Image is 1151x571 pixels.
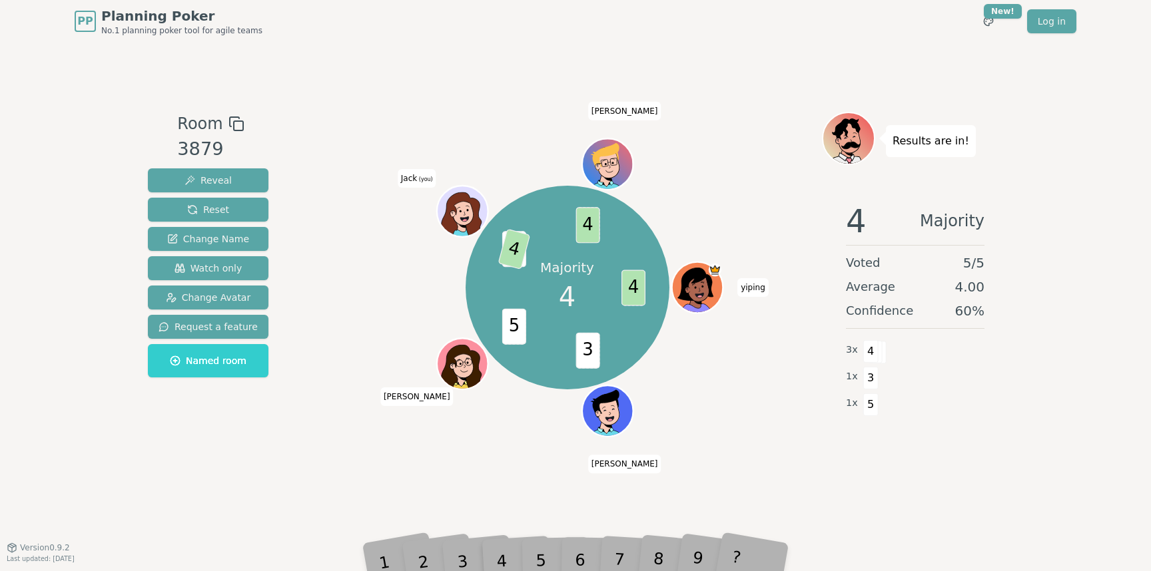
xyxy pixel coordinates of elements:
[498,228,530,269] span: 4
[148,227,268,251] button: Change Name
[417,176,433,182] span: (you)
[502,308,526,344] span: 5
[101,7,262,25] span: Planning Poker
[540,258,594,277] p: Majority
[846,301,913,320] span: Confidence
[846,205,867,237] span: 4
[20,542,70,553] span: Version 0.9.2
[846,343,858,357] span: 3 x
[148,256,268,280] button: Watch only
[159,320,258,333] span: Request a feature
[175,262,242,275] span: Watch only
[863,340,879,363] span: 4
[167,232,249,246] span: Change Name
[588,455,661,473] span: Click to change your name
[963,254,984,272] span: 5 / 5
[846,278,895,296] span: Average
[920,205,984,237] span: Majority
[438,187,486,235] button: Click to change your avatar
[846,396,858,411] span: 1 x
[77,13,93,29] span: PP
[863,367,879,389] span: 3
[177,136,244,163] div: 3879
[177,112,222,136] span: Room
[148,168,268,192] button: Reveal
[621,270,645,305] span: 4
[893,132,969,150] p: Results are in!
[575,332,599,368] span: 3
[955,278,984,296] span: 4.00
[846,369,858,384] span: 1 x
[398,169,436,188] span: Click to change your name
[148,315,268,339] button: Request a feature
[846,254,881,272] span: Voted
[166,291,251,304] span: Change Avatar
[185,174,232,187] span: Reveal
[984,4,1022,19] div: New!
[7,555,75,562] span: Last updated: [DATE]
[588,102,661,120] span: Click to change your name
[976,9,1000,33] button: New!
[170,354,246,367] span: Named room
[148,344,268,377] button: Named room
[1027,9,1076,33] a: Log in
[559,277,575,317] span: 4
[863,393,879,416] span: 5
[708,264,721,276] span: yiping is the host
[575,207,599,243] span: 4
[955,301,984,320] span: 60 %
[101,25,262,36] span: No.1 planning poker tool for agile teams
[148,198,268,222] button: Reset
[75,7,262,36] a: PPPlanning PokerNo.1 planning poker tool for agile teams
[187,203,229,216] span: Reset
[380,387,454,406] span: Click to change your name
[148,285,268,309] button: Change Avatar
[7,542,70,553] button: Version0.9.2
[737,278,769,297] span: Click to change your name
